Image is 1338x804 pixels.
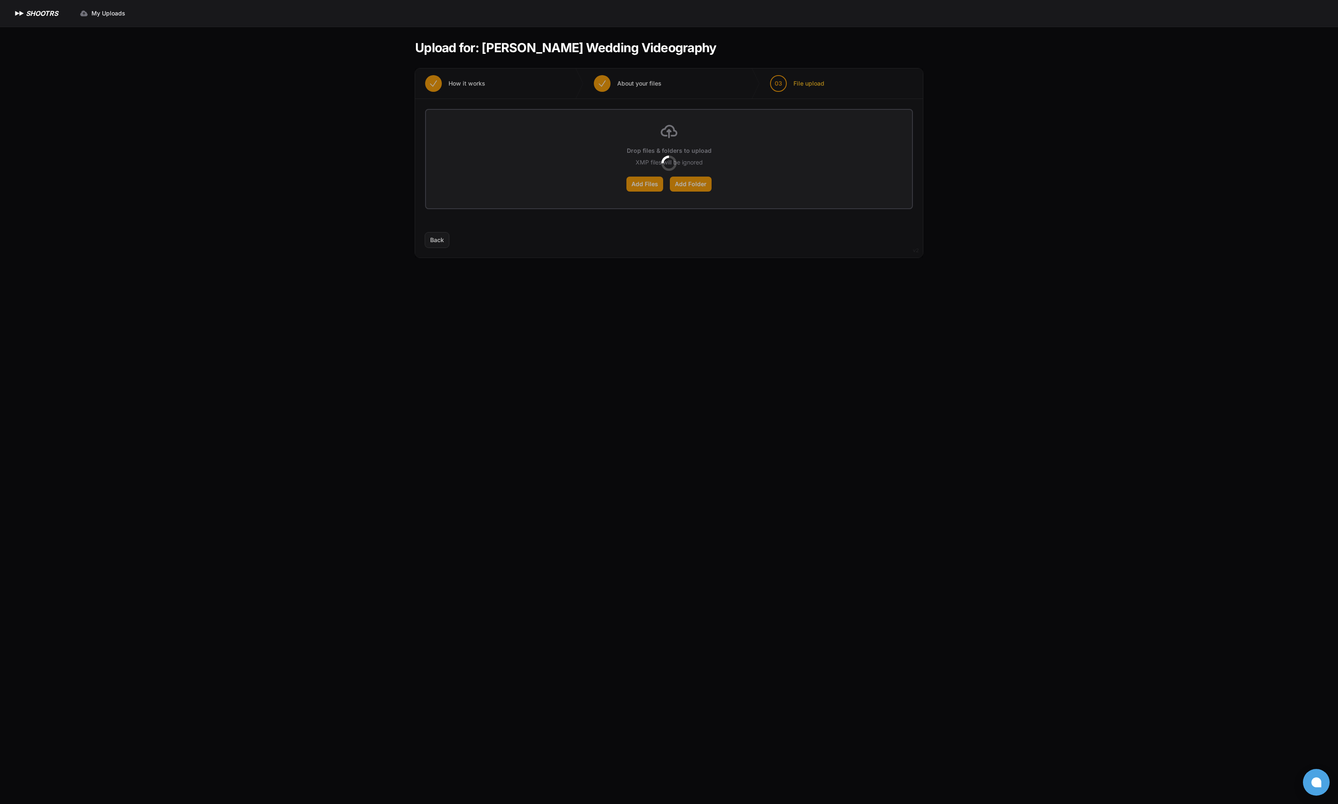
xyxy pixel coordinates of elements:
span: My Uploads [91,9,125,18]
h1: SHOOTRS [26,8,58,18]
img: SHOOTRS [13,8,26,18]
h1: Upload for: [PERSON_NAME] Wedding Videography [415,40,716,55]
a: SHOOTRS SHOOTRS [13,8,58,18]
a: My Uploads [75,6,130,21]
button: Open chat window [1303,769,1330,796]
